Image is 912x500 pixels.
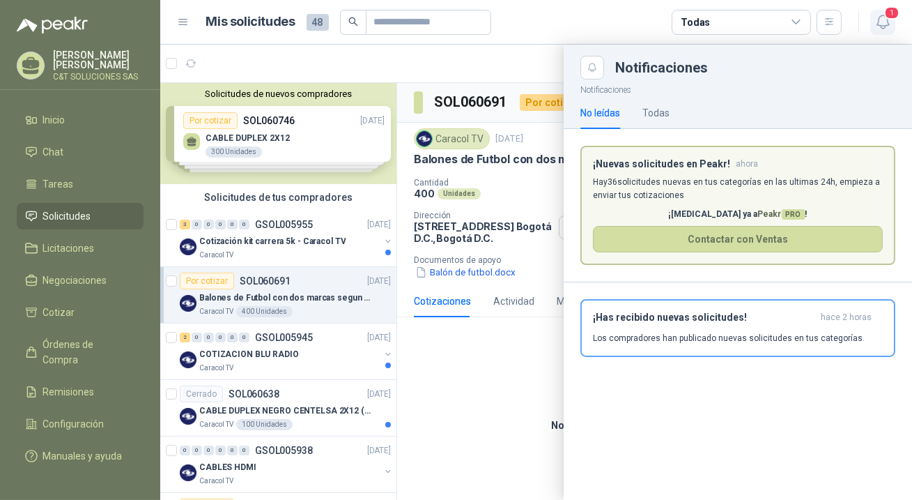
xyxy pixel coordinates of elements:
span: Configuración [43,416,105,432]
span: Remisiones [43,384,95,400]
span: 1 [884,6,899,20]
span: Tareas [43,176,74,192]
span: Manuales y ayuda [43,448,123,464]
p: Hay 36 solicitudes nuevas en tus categorías en las ultimas 24h, empieza a enviar tus cotizaciones [593,176,883,202]
p: Los compradores han publicado nuevas solicitudes en tus categorías. [593,332,865,344]
span: PRO [782,209,805,220]
span: ahora [736,158,758,170]
a: Chat [17,139,144,165]
a: Solicitudes [17,203,144,229]
span: Peakr [758,209,805,219]
a: Tareas [17,171,144,197]
p: Notificaciones [564,79,912,97]
button: ¡Has recibido nuevas solicitudes!hace 2 horas Los compradores han publicado nuevas solicitudes en... [580,299,895,357]
a: Cotizar [17,299,144,326]
h3: ¡Nuevas solicitudes en Peakr! [593,158,730,170]
p: [PERSON_NAME] [PERSON_NAME] [53,50,144,70]
p: C&T SOLUCIONES SAS [53,73,144,81]
span: search [348,17,358,26]
span: Cotizar [43,305,75,320]
span: Chat [43,144,64,160]
span: 48 [307,14,329,31]
span: Inicio [43,112,65,128]
a: Remisiones [17,379,144,405]
a: Inicio [17,107,144,133]
button: Contactar con Ventas [593,226,883,252]
button: 1 [870,10,895,35]
div: Todas [681,15,710,30]
a: Manuales y ayuda [17,443,144,469]
button: Close [580,56,604,79]
span: Negociaciones [43,273,107,288]
span: Órdenes de Compra [43,337,130,368]
a: Licitaciones [17,235,144,262]
h1: Mis solicitudes [206,12,295,32]
span: hace 2 horas [821,312,872,324]
h3: ¡Has recibido nuevas solicitudes! [593,312,815,324]
div: Notificaciones [615,61,895,75]
a: Negociaciones [17,267,144,294]
a: Configuración [17,411,144,437]
p: ¡[MEDICAL_DATA] ya a ! [593,208,883,221]
a: Órdenes de Compra [17,331,144,373]
span: Licitaciones [43,241,95,256]
span: Solicitudes [43,209,91,224]
img: Logo peakr [17,17,88,33]
div: No leídas [580,105,620,121]
div: Todas [642,105,670,121]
